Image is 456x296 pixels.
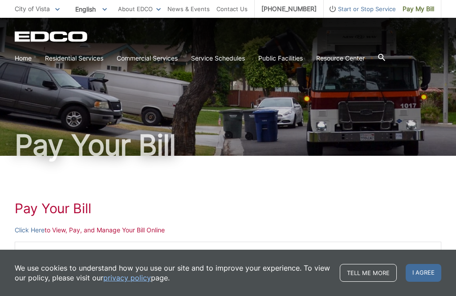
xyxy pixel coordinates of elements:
span: Pay My Bill [403,4,434,14]
a: Tell me more [340,264,397,282]
a: Resource Center [316,53,365,63]
a: EDCD logo. Return to the homepage. [15,31,89,42]
a: Contact Us [216,4,248,14]
a: Service Schedules [191,53,245,63]
a: Residential Services [45,53,103,63]
a: privacy policy [103,273,151,283]
h1: Pay Your Bill [15,200,441,216]
span: I agree [406,264,441,282]
h1: Pay Your Bill [15,131,441,159]
a: Click Here [15,225,45,235]
p: We use cookies to understand how you use our site and to improve your experience. To view our pol... [15,263,331,283]
a: Commercial Services [117,53,178,63]
span: City of Vista [15,5,50,12]
a: Public Facilities [258,53,303,63]
span: English [69,2,114,16]
a: News & Events [167,4,210,14]
a: About EDCO [118,4,161,14]
p: to View, Pay, and Manage Your Bill Online [15,225,441,235]
a: Home [15,53,32,63]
